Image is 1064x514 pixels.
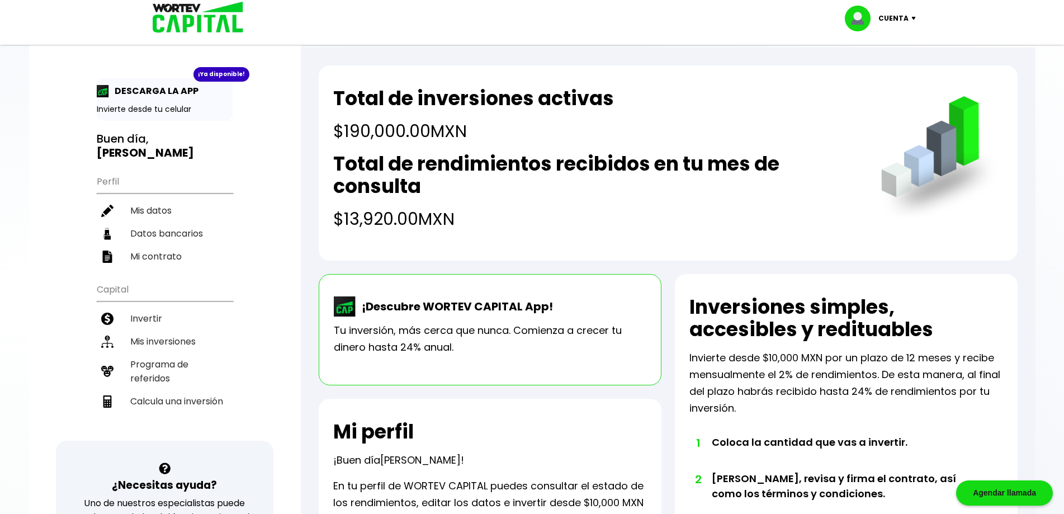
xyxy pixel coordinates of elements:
[845,6,878,31] img: profile-image
[876,96,1003,223] img: grafica.516fef24.png
[356,298,553,315] p: ¡Descubre WORTEV CAPITAL App!
[333,206,858,232] h4: $13,920.00 MXN
[97,353,233,390] a: Programa de referidos
[97,277,233,441] ul: Capital
[101,313,114,325] img: invertir-icon.b3b967d7.svg
[956,480,1053,506] div: Agendar llamada
[909,17,924,20] img: icon-down
[101,251,114,263] img: contrato-icon.f2db500c.svg
[97,330,233,353] a: Mis inversiones
[689,350,1003,417] p: Invierte desde $10,000 MXN por un plazo de 12 meses y recibe mensualmente el 2% de rendimientos. ...
[712,435,972,471] li: Coloca la cantidad que vas a invertir.
[112,477,217,493] h3: ¿Necesitas ayuda?
[333,421,414,443] h2: Mi perfil
[97,132,233,160] h3: Buen día,
[97,169,233,268] ul: Perfil
[333,87,614,110] h2: Total de inversiones activas
[334,296,356,317] img: wortev-capital-app-icon
[101,336,114,348] img: inversiones-icon.6695dc30.svg
[695,471,701,488] span: 2
[689,296,1003,341] h2: Inversiones simples, accesibles y redituables
[380,453,461,467] span: [PERSON_NAME]
[695,435,701,451] span: 1
[97,222,233,245] a: Datos bancarios
[109,84,198,98] p: DESCARGA LA APP
[333,153,858,197] h2: Total de rendimientos recibidos en tu mes de consulta
[97,245,233,268] a: Mi contrato
[97,390,233,413] a: Calcula una inversión
[878,10,909,27] p: Cuenta
[97,199,233,222] a: Mis datos
[333,119,614,144] h4: $190,000.00 MXN
[97,85,109,97] img: app-icon
[101,395,114,408] img: calculadora-icon.17d418c4.svg
[97,307,233,330] a: Invertir
[97,103,233,115] p: Invierte desde tu celular
[101,228,114,240] img: datos-icon.10cf9172.svg
[97,145,194,161] b: [PERSON_NAME]
[101,205,114,217] img: editar-icon.952d3147.svg
[334,322,646,356] p: Tu inversión, más cerca que nunca. Comienza a crecer tu dinero hasta 24% anual.
[193,67,249,82] div: ¡Ya disponible!
[333,452,464,469] p: ¡Buen día !
[101,365,114,378] img: recomiendanos-icon.9b8e9327.svg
